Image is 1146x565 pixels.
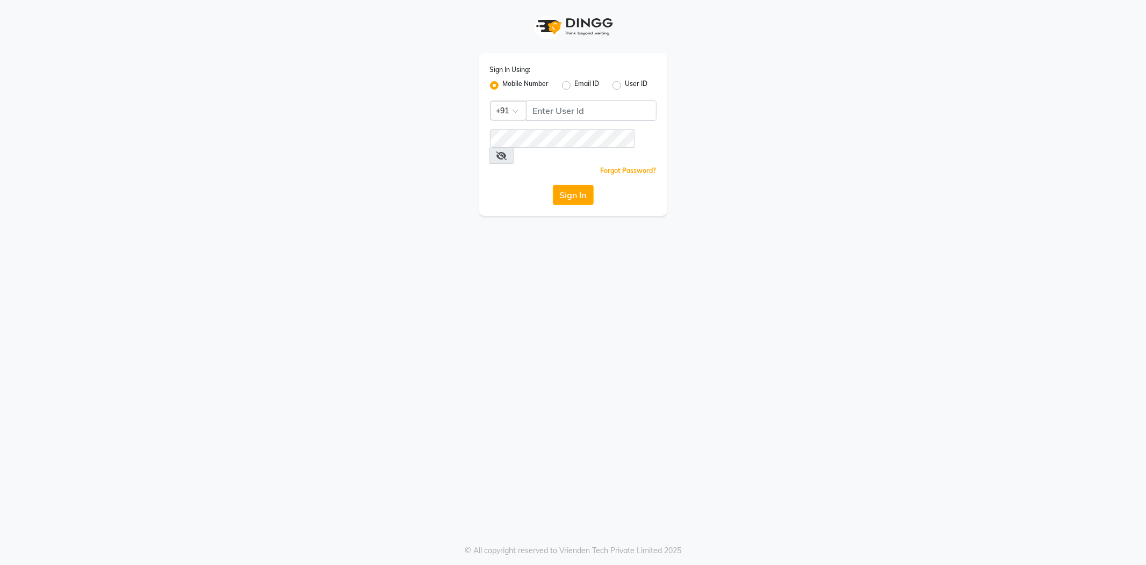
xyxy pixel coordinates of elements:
label: User ID [625,79,648,92]
input: Username [526,100,657,121]
label: Email ID [575,79,600,92]
img: logo1.svg [530,11,616,42]
input: Username [490,129,635,148]
button: Sign In [553,185,594,205]
a: Forgot Password? [601,166,657,175]
label: Mobile Number [503,79,549,92]
label: Sign In Using: [490,65,531,75]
